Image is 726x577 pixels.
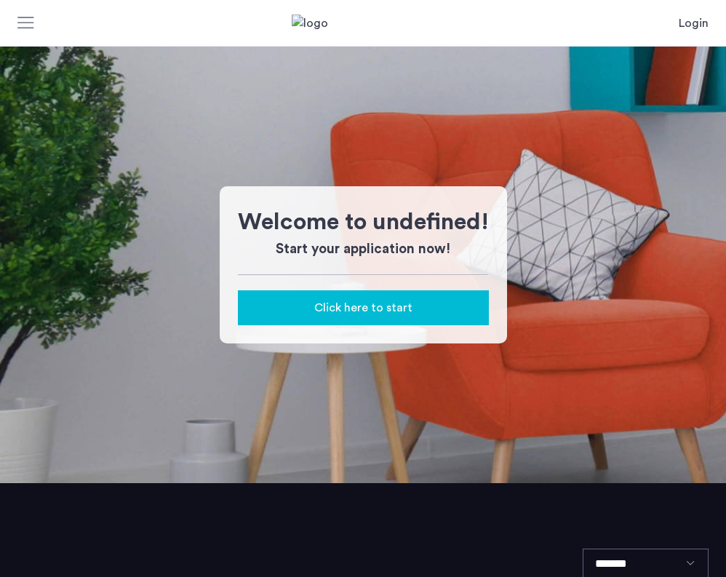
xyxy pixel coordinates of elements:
[292,15,434,32] img: logo
[292,15,434,32] a: Cazamio Logo
[238,290,489,325] button: button
[679,15,709,32] a: Login
[238,204,489,239] h1: Welcome to undefined!
[238,239,489,260] h3: Start your application now!
[314,299,412,317] span: Click here to start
